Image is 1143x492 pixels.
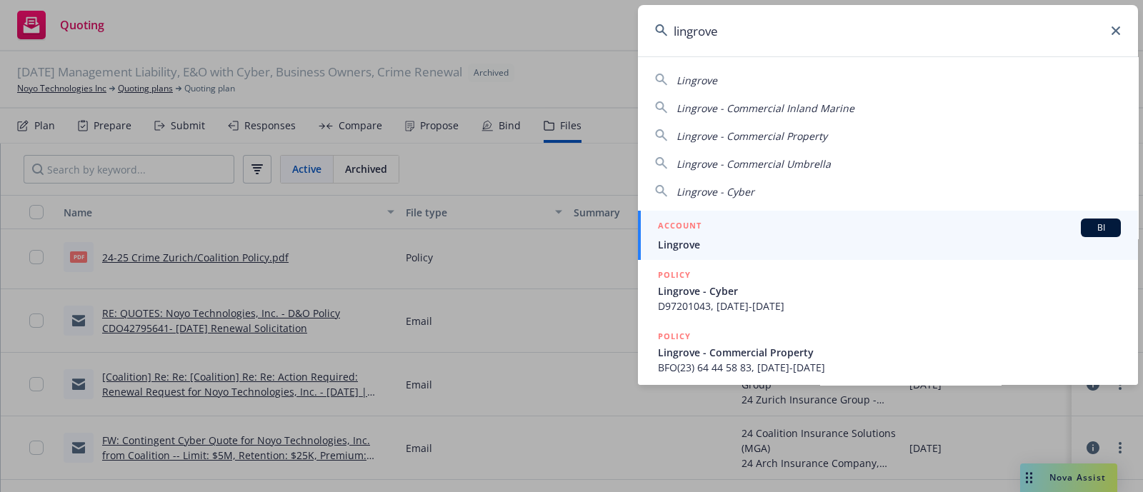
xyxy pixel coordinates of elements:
[638,5,1138,56] input: Search...
[638,211,1138,260] a: ACCOUNTBILingrove
[658,268,691,282] h5: POLICY
[677,157,831,171] span: Lingrove - Commercial Umbrella
[658,237,1121,252] span: Lingrove
[638,321,1138,383] a: POLICYLingrove - Commercial PropertyBFO(23) 64 44 58 83, [DATE]-[DATE]
[1087,221,1115,234] span: BI
[658,329,691,343] h5: POLICY
[658,219,702,236] h5: ACCOUNT
[638,260,1138,321] a: POLICYLingrove - CyberD97201043, [DATE]-[DATE]
[658,345,1121,360] span: Lingrove - Commercial Property
[677,129,827,143] span: Lingrove - Commercial Property
[658,283,1121,298] span: Lingrove - Cyber
[658,360,1121,375] span: BFO(23) 64 44 58 83, [DATE]-[DATE]
[677,185,754,199] span: Lingrove - Cyber
[677,74,717,87] span: Lingrove
[677,101,854,115] span: Lingrove - Commercial Inland Marine
[658,298,1121,313] span: D97201043, [DATE]-[DATE]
